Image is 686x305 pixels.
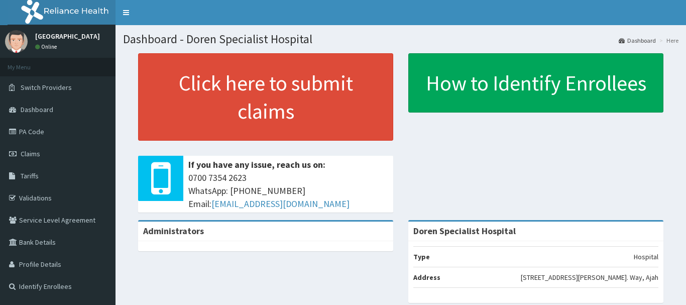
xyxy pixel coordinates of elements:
strong: Doren Specialist Hospital [413,225,516,237]
p: [GEOGRAPHIC_DATA] [35,33,100,40]
span: 0700 7354 2623 WhatsApp: [PHONE_NUMBER] Email: [188,171,388,210]
h1: Dashboard - Doren Specialist Hospital [123,33,678,46]
span: Tariffs [21,171,39,180]
p: [STREET_ADDRESS][PERSON_NAME]. Way, Ajah [521,272,658,282]
a: How to Identify Enrollees [408,53,663,113]
p: Hospital [634,252,658,262]
li: Here [657,36,678,45]
b: If you have any issue, reach us on: [188,159,325,170]
img: User Image [5,30,28,53]
a: Online [35,43,59,50]
b: Administrators [143,225,204,237]
b: Type [413,252,430,261]
a: Click here to submit claims [138,53,393,141]
b: Address [413,273,440,282]
span: Switch Providers [21,83,72,92]
a: Dashboard [619,36,656,45]
span: Dashboard [21,105,53,114]
a: [EMAIL_ADDRESS][DOMAIN_NAME] [211,198,350,210]
span: Claims [21,149,40,158]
